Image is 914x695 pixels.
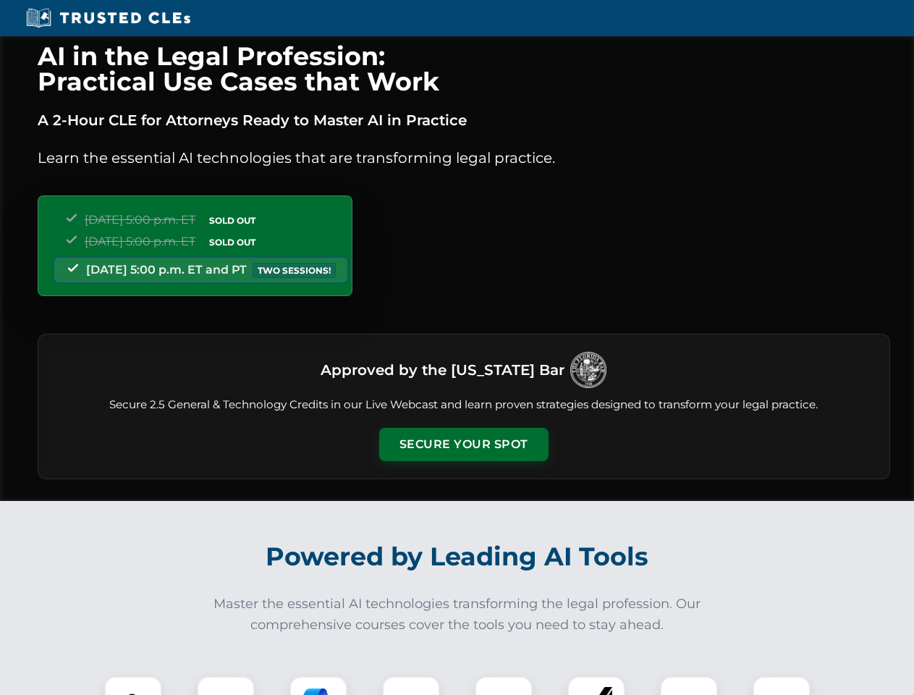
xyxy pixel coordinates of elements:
img: Trusted CLEs [22,7,195,29]
h1: AI in the Legal Profession: Practical Use Cases that Work [38,43,890,94]
h3: Approved by the [US_STATE] Bar [321,357,564,383]
p: A 2-Hour CLE for Attorneys Ready to Master AI in Practice [38,109,890,132]
span: SOLD OUT [204,235,261,250]
span: [DATE] 5:00 p.m. ET [85,235,195,248]
p: Learn the essential AI technologies that are transforming legal practice. [38,146,890,169]
span: SOLD OUT [204,213,261,228]
p: Master the essential AI technologies transforming the legal profession. Our comprehensive courses... [204,594,711,636]
h2: Powered by Leading AI Tools [56,531,858,582]
img: Logo [570,352,606,388]
span: [DATE] 5:00 p.m. ET [85,213,195,227]
button: Secure Your Spot [379,428,549,461]
p: Secure 2.5 General & Technology Credits in our Live Webcast and learn proven strategies designed ... [56,397,872,413]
